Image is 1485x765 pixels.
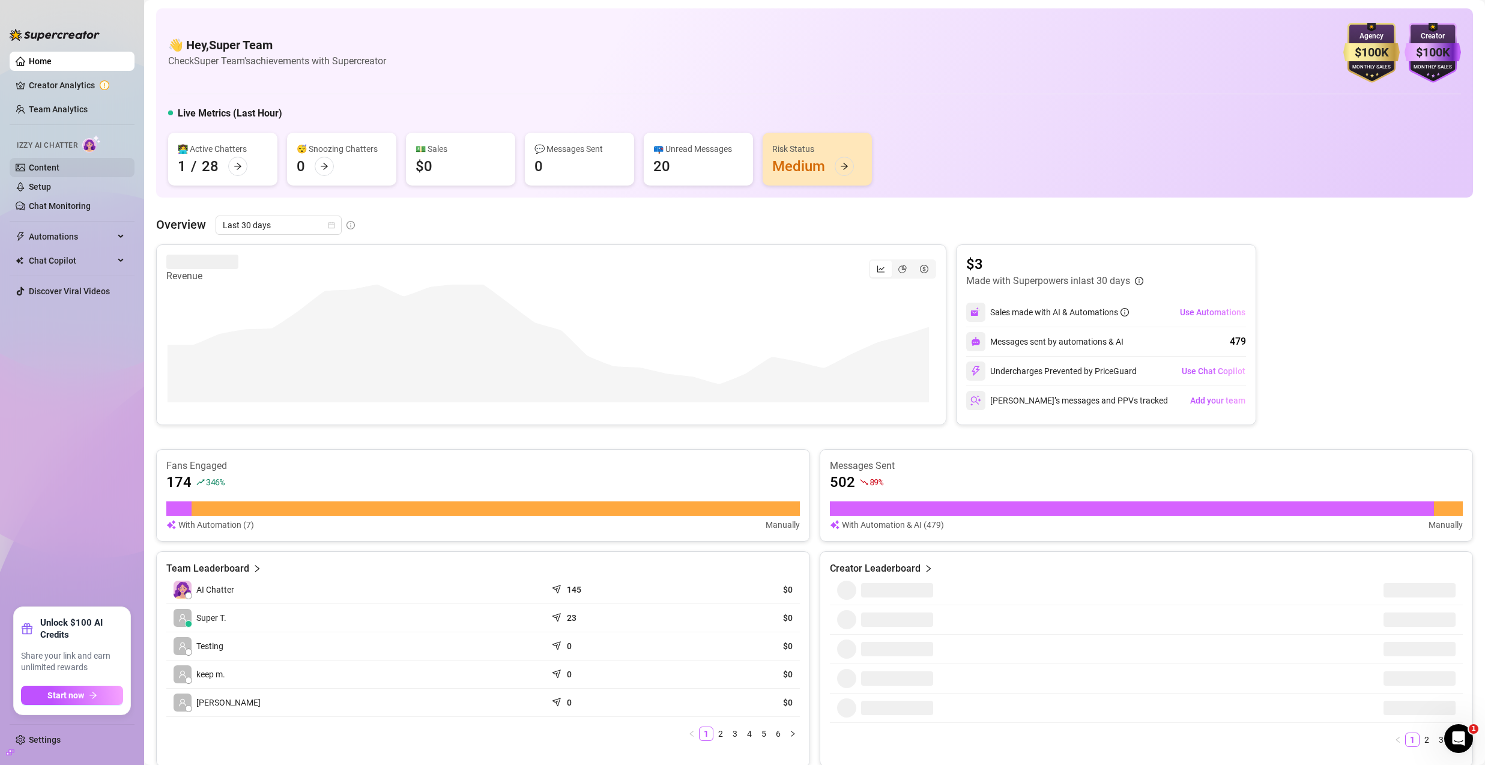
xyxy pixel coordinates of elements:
[552,610,564,622] span: send
[567,584,581,596] article: 145
[17,140,77,151] span: Izzy AI Chatter
[178,698,187,707] span: user
[1420,733,1433,746] a: 2
[166,269,238,283] article: Revenue
[830,473,855,492] article: 502
[567,668,572,680] article: 0
[552,695,564,707] span: send
[1405,23,1461,83] img: purple-badge-B9DA21FR.svg
[567,612,576,624] article: 23
[178,518,254,531] article: With Automation (7)
[870,476,883,488] span: 89 %
[174,581,192,599] img: izzy-ai-chatter-avatar-DDCN_rTZ.svg
[82,135,101,153] img: AI Chatter
[29,251,114,270] span: Chat Copilot
[1182,366,1245,376] span: Use Chat Copilot
[714,727,727,740] a: 2
[16,256,23,265] img: Chat Copilot
[1190,396,1245,405] span: Add your team
[924,561,933,576] span: right
[680,640,793,652] article: $0
[1230,334,1246,349] div: 479
[178,614,187,622] span: user
[860,478,868,486] span: fall
[743,727,756,740] a: 4
[178,642,187,650] span: user
[196,478,205,486] span: rise
[1394,736,1402,743] span: left
[898,265,907,273] span: pie-chart
[29,163,59,172] a: Content
[29,104,88,114] a: Team Analytics
[1405,64,1461,71] div: Monthly Sales
[1343,64,1400,71] div: Monthly Sales
[567,697,572,709] article: 0
[196,668,225,681] span: keep m.
[766,518,800,531] article: Manually
[1405,733,1420,747] li: 1
[1420,733,1434,747] li: 2
[785,727,800,741] button: right
[970,366,981,376] img: svg%3e
[29,201,91,211] a: Chat Monitoring
[1135,277,1143,285] span: info-circle
[21,623,33,635] span: gift
[688,730,695,737] span: left
[772,727,785,740] a: 6
[789,730,796,737] span: right
[6,748,14,757] span: build
[680,612,793,624] article: $0
[966,255,1143,274] article: $3
[728,727,742,740] a: 3
[757,727,771,741] li: 5
[966,391,1168,410] div: [PERSON_NAME]’s messages and PPVs tracked
[700,727,713,740] a: 1
[1391,733,1405,747] li: Previous Page
[40,617,123,641] strong: Unlock $100 AI Credits
[89,691,97,700] span: arrow-right
[1406,733,1419,746] a: 1
[680,584,793,596] article: $0
[166,561,249,576] article: Team Leaderboard
[168,53,386,68] article: Check Super Team's achievements with Supercreator
[653,157,670,176] div: 20
[685,727,699,741] button: left
[253,561,261,576] span: right
[202,157,219,176] div: 28
[877,265,885,273] span: line-chart
[223,216,334,234] span: Last 30 days
[1391,733,1405,747] button: left
[320,162,328,171] span: arrow-right
[970,307,981,318] img: svg%3e
[1179,303,1246,322] button: Use Automations
[1181,361,1246,381] button: Use Chat Copilot
[1190,391,1246,410] button: Add your team
[534,157,543,176] div: 0
[966,361,1137,381] div: Undercharges Prevented by PriceGuard
[29,76,125,95] a: Creator Analytics exclamation-circle
[699,727,713,741] li: 1
[166,518,176,531] img: svg%3e
[29,286,110,296] a: Discover Viral Videos
[552,667,564,679] span: send
[742,727,757,741] li: 4
[166,459,800,473] article: Fans Engaged
[10,29,100,41] img: logo-BBDzfeDw.svg
[1435,733,1448,746] a: 3
[1434,733,1448,747] li: 3
[1343,43,1400,62] div: $100K
[1405,31,1461,42] div: Creator
[966,332,1124,351] div: Messages sent by automations & AI
[196,640,223,653] span: Testing
[168,37,386,53] h4: 👋 Hey, Super Team
[234,162,242,171] span: arrow-right
[1444,724,1473,753] iframe: Intercom live chat
[178,157,186,176] div: 1
[1469,724,1478,734] span: 1
[156,216,206,234] article: Overview
[830,561,921,576] article: Creator Leaderboard
[346,221,355,229] span: info-circle
[680,697,793,709] article: $0
[552,638,564,650] span: send
[534,142,625,156] div: 💬 Messages Sent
